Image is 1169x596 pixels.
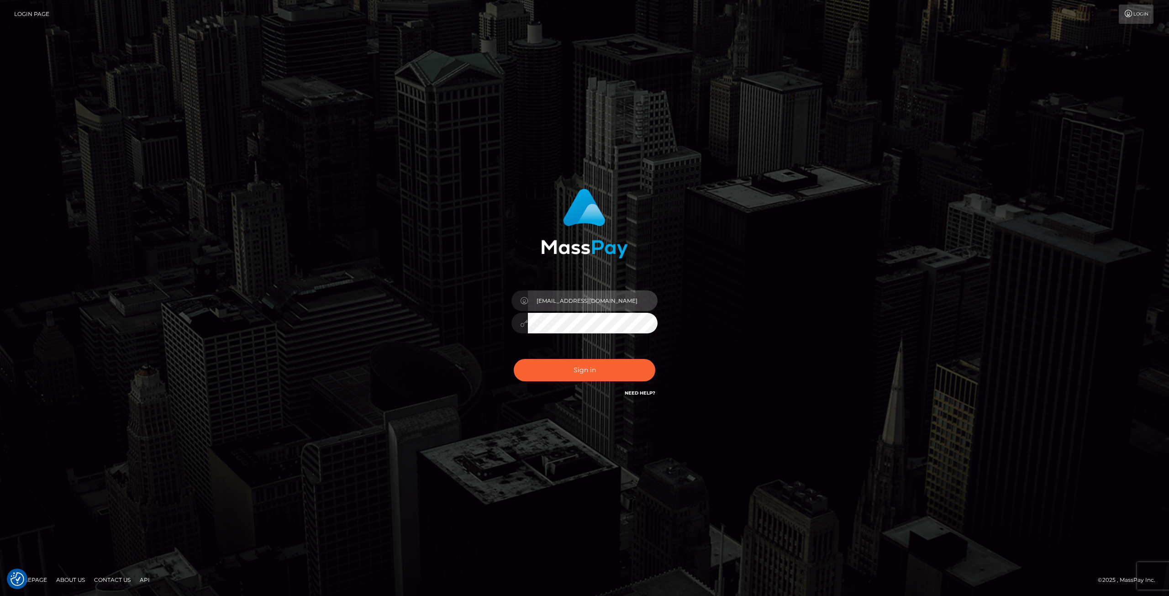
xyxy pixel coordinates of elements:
[14,5,49,24] a: Login Page
[10,573,51,587] a: Homepage
[514,359,655,381] button: Sign in
[90,573,134,587] a: Contact Us
[528,290,658,311] input: Username...
[625,390,655,396] a: Need Help?
[53,573,89,587] a: About Us
[11,572,24,586] button: Consent Preferences
[136,573,153,587] a: API
[11,572,24,586] img: Revisit consent button
[1098,575,1162,585] div: © 2025 , MassPay Inc.
[541,189,628,258] img: MassPay Login
[1119,5,1153,24] a: Login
